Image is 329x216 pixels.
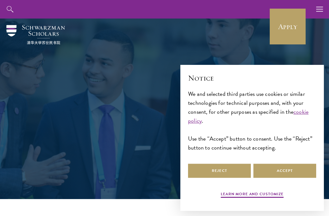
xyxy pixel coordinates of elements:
div: We and selected third parties use cookies or similar technologies for technical purposes and, wit... [188,89,316,152]
a: Apply [270,9,306,44]
button: Reject [188,164,251,178]
a: cookie policy [188,107,308,125]
h2: Notice [188,73,316,83]
button: Accept [253,164,316,178]
img: Schwarzman Scholars [6,25,65,44]
button: Learn more and customize [221,191,284,199]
